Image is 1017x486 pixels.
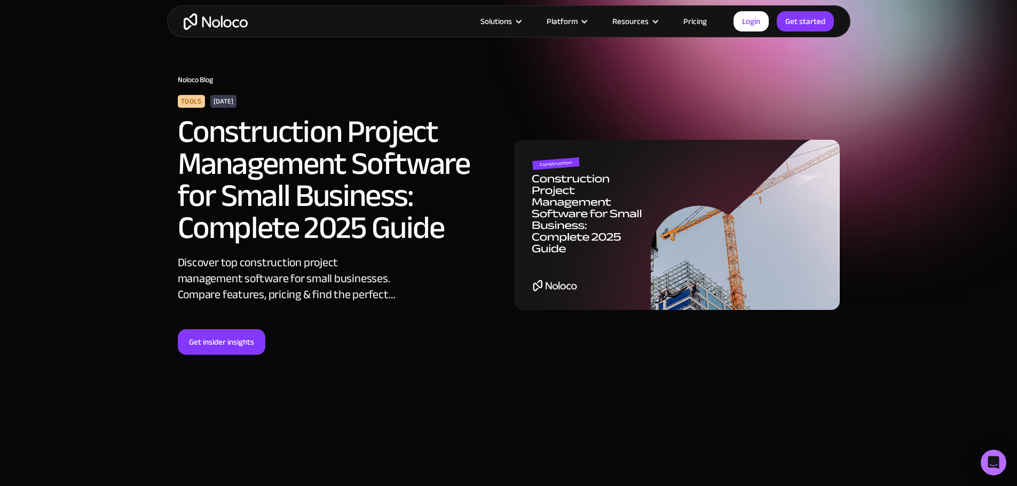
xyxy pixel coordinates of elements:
[533,14,599,28] div: Platform
[514,140,840,310] img: Construction Project Management Software for Small Business: Complete 2025 Guide
[777,11,834,31] a: Get started
[178,76,840,84] h1: Noloco Blog
[178,95,205,108] div: Tools
[670,14,720,28] a: Pricing
[184,13,248,30] a: home
[210,95,236,108] div: [DATE]
[178,116,471,244] h2: Construction Project Management Software for Small Business: Complete 2025 Guide
[734,11,769,31] a: Login
[480,14,512,28] div: Solutions
[547,14,578,28] div: Platform
[981,450,1006,475] div: Open Intercom Messenger
[612,14,649,28] div: Resources
[178,254,397,302] div: Discover top construction project management software for small businesses. Compare features, pri...
[178,329,265,355] a: Get insider insights
[467,14,533,28] div: Solutions
[599,14,670,28] div: Resources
